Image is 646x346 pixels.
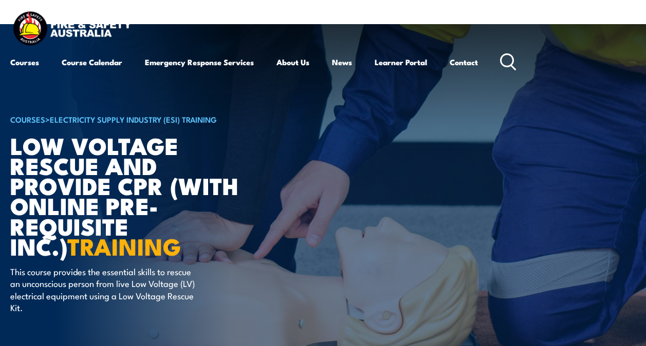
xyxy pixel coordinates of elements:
p: This course provides the essential skills to rescue an unconscious person from live Low Voltage (... [10,265,198,314]
a: Contact [450,50,478,74]
a: COURSES [10,113,45,125]
h6: > [10,113,264,125]
a: Course Calendar [62,50,122,74]
a: Learner Portal [375,50,427,74]
h1: Low Voltage Rescue and Provide CPR (with online Pre-requisite inc.) [10,135,264,256]
a: News [332,50,352,74]
a: Electricity Supply Industry (ESI) Training [50,113,217,125]
a: Courses [10,50,39,74]
a: Emergency Response Services [145,50,254,74]
strong: TRAINING [67,228,181,263]
a: About Us [276,50,309,74]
